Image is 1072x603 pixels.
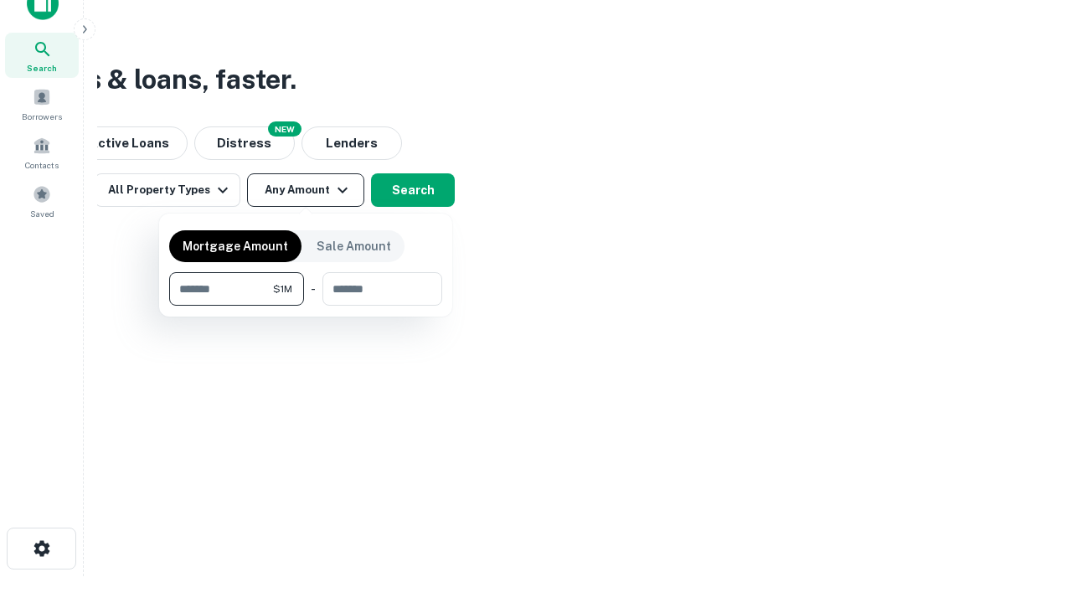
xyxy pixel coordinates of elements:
span: $1M [273,281,292,296]
iframe: Chat Widget [988,469,1072,549]
p: Sale Amount [317,237,391,255]
p: Mortgage Amount [183,237,288,255]
div: - [311,272,316,306]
